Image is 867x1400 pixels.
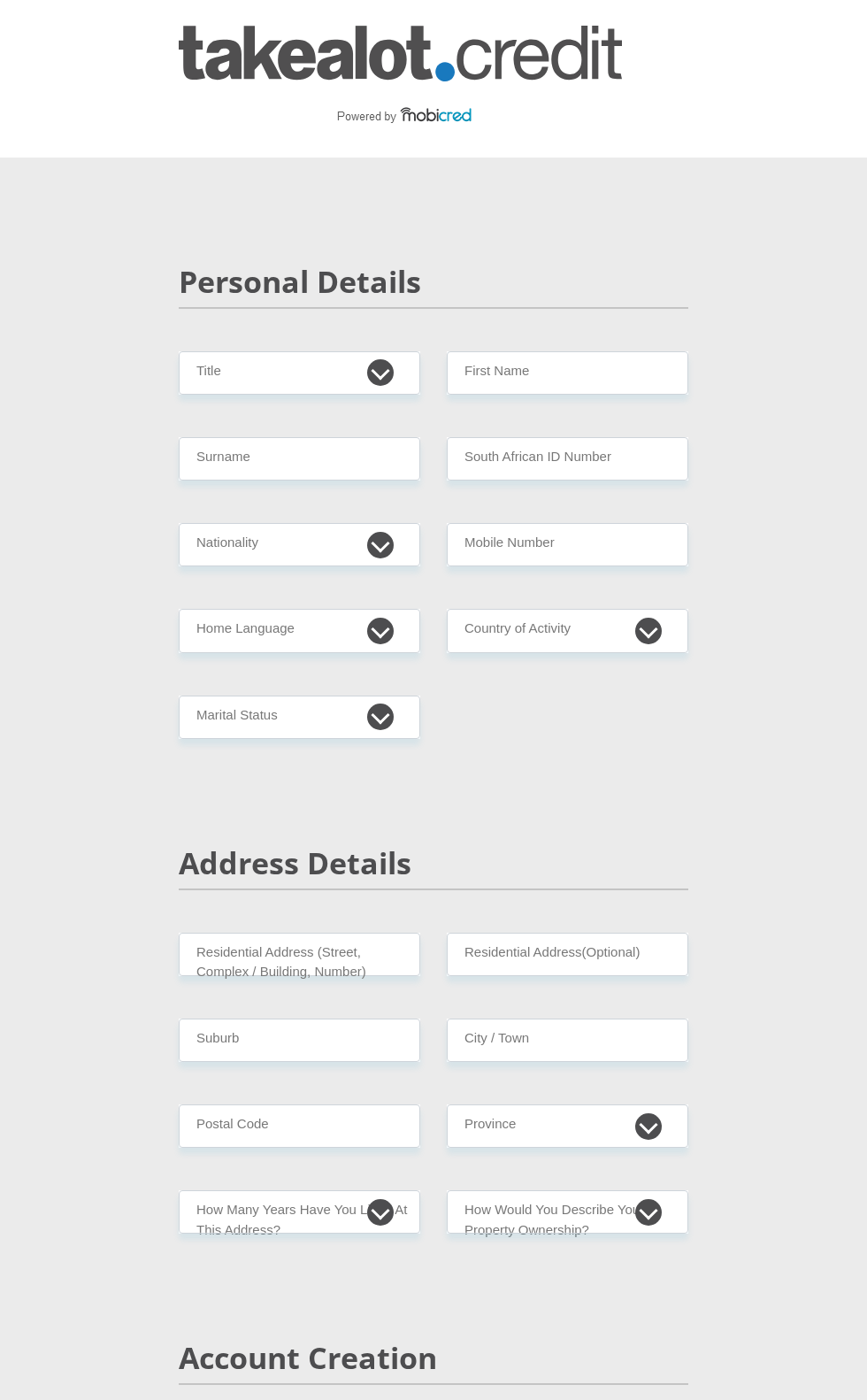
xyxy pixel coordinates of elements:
input: Surname [179,437,420,481]
input: First Name [447,351,688,395]
h2: Account Creation [179,1340,688,1376]
input: Postal Code [179,1104,420,1148]
h2: Address Details [179,845,688,881]
input: Valid residential address [179,933,420,976]
input: Contact Number [447,523,688,566]
select: Please select a value [447,1190,688,1234]
input: ID Number [447,437,688,481]
select: Please select a value [179,1190,420,1234]
input: Address line 2 (Optional) [447,933,688,976]
h2: Personal Details [179,264,688,300]
input: City [447,1019,688,1062]
img: takealot_credit logo [179,26,622,132]
input: Suburb [179,1019,420,1062]
select: Please Select a Province [447,1104,688,1148]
